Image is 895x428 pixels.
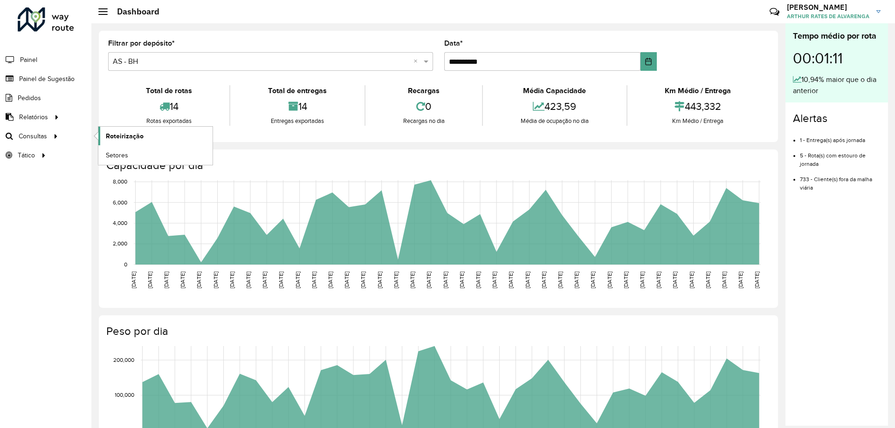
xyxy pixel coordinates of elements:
[800,168,881,192] li: 733 - Cliente(s) fora da malha viária
[213,272,219,288] text: [DATE]
[630,96,766,116] div: 443,332
[245,272,251,288] text: [DATE]
[377,272,383,288] text: [DATE]
[557,272,563,288] text: [DATE]
[442,272,448,288] text: [DATE]
[131,272,137,288] text: [DATE]
[640,52,657,71] button: Choose Date
[113,199,127,205] text: 6,000
[344,272,350,288] text: [DATE]
[705,272,711,288] text: [DATE]
[630,85,766,96] div: Km Médio / Entrega
[19,112,48,122] span: Relatórios
[764,2,785,22] a: Contato Rápido
[688,272,695,288] text: [DATE]
[368,96,480,116] div: 0
[262,272,268,288] text: [DATE]
[233,96,362,116] div: 14
[233,116,362,126] div: Entregas exportadas
[754,272,760,288] text: [DATE]
[623,272,629,288] text: [DATE]
[800,144,881,168] li: 5 - Rota(s) com estouro de jornada
[409,272,415,288] text: [DATE]
[18,93,41,103] span: Pedidos
[163,272,169,288] text: [DATE]
[327,272,333,288] text: [DATE]
[106,159,769,172] h4: Capacidade por dia
[278,272,284,288] text: [DATE]
[485,116,624,126] div: Média de ocupação no dia
[524,272,530,288] text: [DATE]
[368,85,480,96] div: Recargas
[737,272,744,288] text: [DATE]
[793,42,881,74] div: 00:01:11
[19,131,47,141] span: Consultas
[485,85,624,96] div: Média Capacidade
[573,272,579,288] text: [DATE]
[110,85,227,96] div: Total de rotas
[110,96,227,116] div: 14
[98,146,213,164] a: Setores
[630,116,766,126] div: Km Médio / Entrega
[508,272,514,288] text: [DATE]
[485,96,624,116] div: 423,59
[655,272,661,288] text: [DATE]
[98,127,213,145] a: Roteirização
[295,272,301,288] text: [DATE]
[108,7,159,17] h2: Dashboard
[233,85,362,96] div: Total de entregas
[113,357,134,363] text: 200,000
[413,56,421,67] span: Clear all
[721,272,727,288] text: [DATE]
[426,272,432,288] text: [DATE]
[491,272,497,288] text: [DATE]
[124,261,127,267] text: 0
[311,272,317,288] text: [DATE]
[113,241,127,247] text: 2,000
[793,112,881,125] h4: Alertas
[115,392,134,398] text: 100,000
[368,116,480,126] div: Recargas no dia
[444,38,463,49] label: Data
[106,131,144,141] span: Roteirização
[106,150,128,160] span: Setores
[20,55,37,65] span: Painel
[459,272,465,288] text: [DATE]
[106,325,769,338] h4: Peso por dia
[18,150,35,160] span: Tático
[113,220,127,226] text: 4,000
[590,272,596,288] text: [DATE]
[360,272,366,288] text: [DATE]
[606,272,613,288] text: [DATE]
[800,129,881,144] li: 1 - Entrega(s) após jornada
[110,116,227,126] div: Rotas exportadas
[393,272,399,288] text: [DATE]
[108,38,175,49] label: Filtrar por depósito
[229,272,235,288] text: [DATE]
[672,272,678,288] text: [DATE]
[787,3,869,12] h3: [PERSON_NAME]
[196,272,202,288] text: [DATE]
[541,272,547,288] text: [DATE]
[19,74,75,84] span: Painel de Sugestão
[639,272,645,288] text: [DATE]
[793,74,881,96] div: 10,94% maior que o dia anterior
[787,12,869,20] span: ARTHUR RATES DE ALVARENGA
[147,272,153,288] text: [DATE]
[113,179,127,185] text: 8,000
[179,272,186,288] text: [DATE]
[475,272,481,288] text: [DATE]
[793,30,881,42] div: Tempo médio por rota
